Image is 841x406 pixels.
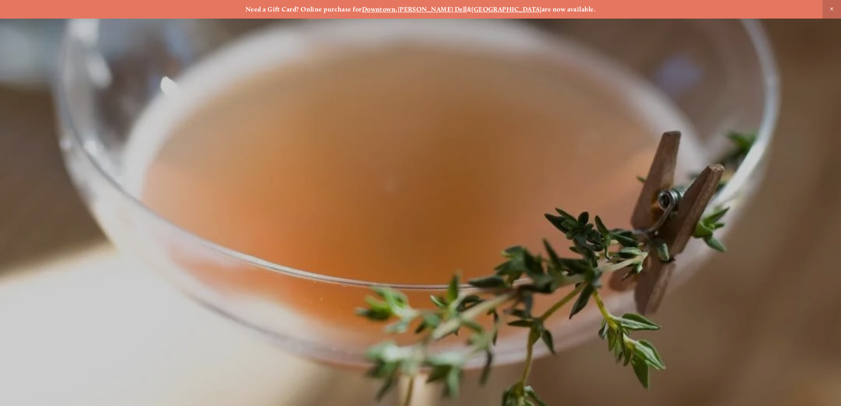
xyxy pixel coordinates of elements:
a: Downtown [362,5,396,13]
strong: are now available. [542,5,596,13]
strong: & [467,5,471,13]
a: [GEOGRAPHIC_DATA] [471,5,542,13]
strong: Need a Gift Card? Online purchase for [245,5,362,13]
a: [PERSON_NAME] Dell [398,5,467,13]
strong: , [396,5,397,13]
